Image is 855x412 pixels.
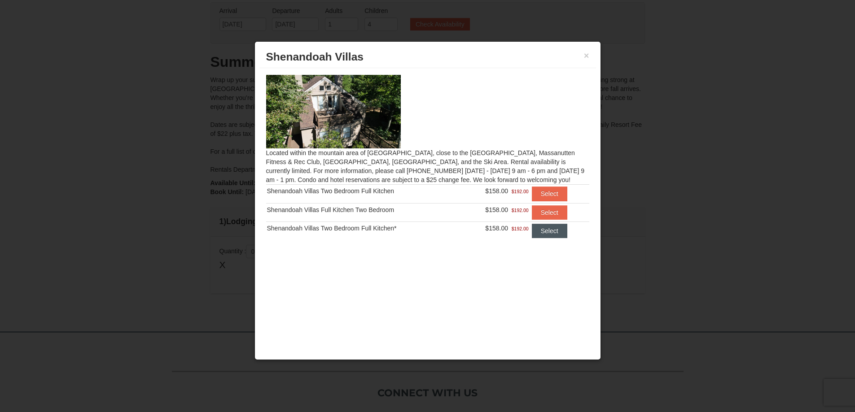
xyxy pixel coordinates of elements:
div: Shenandoah Villas Two Bedroom Full Kitchen* [267,224,461,233]
div: Located within the mountain area of [GEOGRAPHIC_DATA], close to the [GEOGRAPHIC_DATA], Massanutte... [259,68,596,256]
div: Shenandoah Villas Two Bedroom Full Kitchen [267,186,461,195]
span: $192.00 [512,224,529,233]
span: $158.00 [485,187,508,195]
span: Shenandoah Villas [266,51,364,63]
button: × [584,51,589,60]
span: $158.00 [485,206,508,213]
span: $158.00 [485,225,508,232]
span: $192.00 [512,187,529,196]
button: Select [532,186,567,201]
div: Shenandoah Villas Full Kitchen Two Bedroom [267,205,461,214]
button: Select [532,224,567,238]
span: $192.00 [512,206,529,215]
img: 19219019-2-e70bf45f.jpg [266,75,401,148]
button: Select [532,205,567,220]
